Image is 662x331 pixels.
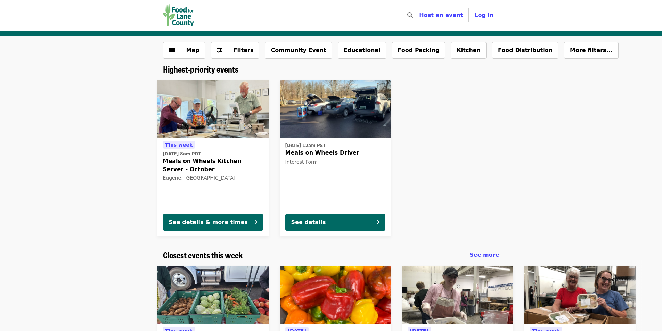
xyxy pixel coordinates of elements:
[163,214,263,231] button: See details & more times
[285,214,385,231] button: See details
[407,12,413,18] i: search icon
[524,266,636,324] img: Meals on Wheels Frozen Meal Packing - October organized by FOOD For Lane County
[402,266,513,324] img: Food Rescue Express - October organized by FOOD For Lane County
[280,80,391,138] img: Meals on Wheels Driver organized by FOOD For Lane County
[163,4,194,26] img: FOOD For Lane County - Home
[157,80,269,236] a: See details for "Meals on Wheels Kitchen Server - October"
[570,47,613,53] span: More filters...
[375,219,379,225] i: arrow-right icon
[163,250,243,260] a: Closest events this week
[469,251,499,259] a: See more
[474,12,493,18] span: Log in
[157,64,505,74] div: Highest-priority events
[157,266,269,324] img: Mobile Pantry Distribution: Cottage Grove organized by FOOD For Lane County
[285,149,385,157] span: Meals on Wheels Driver
[163,157,263,174] span: Meals on Wheels Kitchen Server - October
[234,47,254,53] span: Filters
[285,142,326,149] time: [DATE] 12am PST
[157,250,505,260] div: Closest events this week
[163,151,201,157] time: [DATE] 8am PDT
[163,175,263,181] div: Eugene, [GEOGRAPHIC_DATA]
[492,42,558,59] button: Food Distribution
[169,47,175,53] i: map icon
[419,12,463,18] a: Host an event
[217,47,222,53] i: sliders-h icon
[469,8,499,22] button: Log in
[291,218,326,226] div: See details
[169,218,248,226] div: See details & more times
[252,219,257,225] i: arrow-right icon
[186,47,199,53] span: Map
[165,142,193,148] span: This week
[451,42,487,59] button: Kitchen
[157,80,269,138] img: Meals on Wheels Kitchen Server - October organized by FOOD For Lane County
[469,251,499,258] span: See more
[280,266,391,324] img: Day Kitchen - October Kitchen Prep organized by FOOD For Lane County
[163,63,238,75] span: Highest-priority events
[163,64,238,74] a: Highest-priority events
[338,42,386,59] button: Educational
[392,42,446,59] button: Food Packing
[417,7,423,24] input: Search
[280,80,391,236] a: See details for "Meals on Wheels Driver"
[564,42,619,59] button: More filters...
[163,249,243,261] span: Closest events this week
[163,42,205,59] button: Show map view
[211,42,260,59] button: Filters (0 selected)
[265,42,332,59] button: Community Event
[285,159,318,165] span: Interest Form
